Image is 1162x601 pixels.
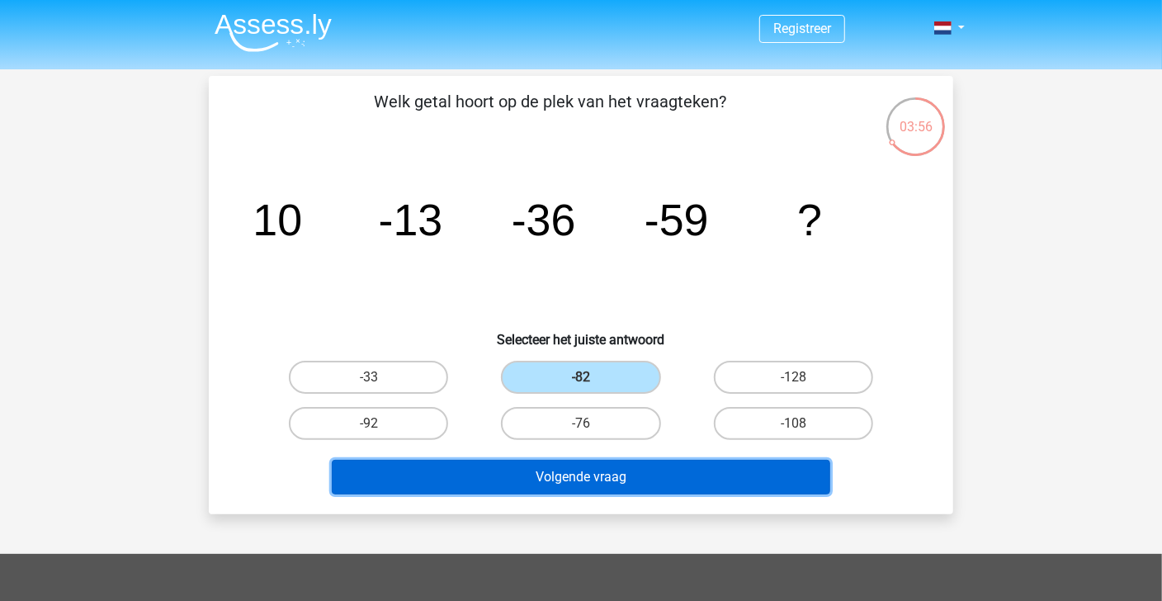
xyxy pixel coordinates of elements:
[289,407,448,440] label: -92
[253,195,302,244] tspan: 10
[885,96,947,137] div: 03:56
[215,13,332,52] img: Assessly
[501,407,660,440] label: -76
[235,89,865,139] p: Welk getal hoort op de plek van het vraagteken?
[332,460,831,495] button: Volgende vraag
[235,319,927,348] h6: Selecteer het juiste antwoord
[714,407,873,440] label: -108
[289,361,448,394] label: -33
[379,195,443,244] tspan: -13
[645,195,709,244] tspan: -59
[512,195,576,244] tspan: -36
[501,361,660,394] label: -82
[797,195,822,244] tspan: ?
[714,361,873,394] label: -128
[773,21,831,36] a: Registreer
